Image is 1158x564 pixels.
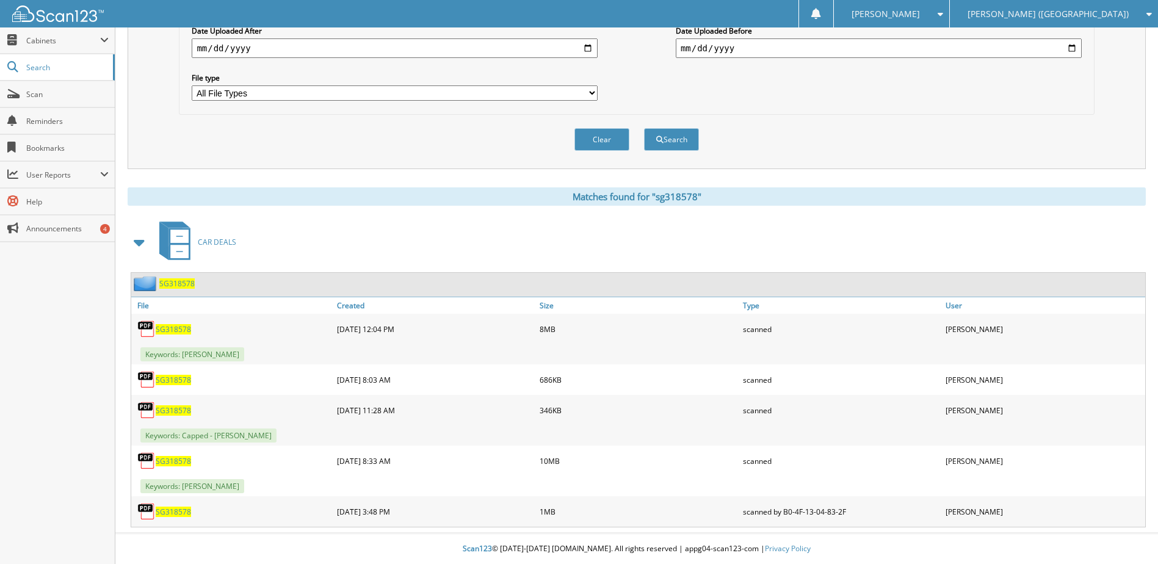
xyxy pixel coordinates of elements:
a: SG318578 [156,375,191,385]
iframe: Chat Widget [1097,505,1158,564]
div: 686KB [537,367,739,392]
span: [PERSON_NAME] [852,10,920,18]
div: [DATE] 8:03 AM [334,367,537,392]
div: scanned [740,398,943,422]
a: Type [740,297,943,314]
div: scanned [740,317,943,341]
span: Keywords: [PERSON_NAME] [140,347,244,361]
a: SG318578 [159,278,195,289]
img: PDF.png [137,320,156,338]
div: [PERSON_NAME] [943,449,1145,473]
div: [PERSON_NAME] [943,367,1145,392]
a: User [943,297,1145,314]
span: Announcements [26,223,109,234]
div: © [DATE]-[DATE] [DOMAIN_NAME]. All rights reserved | appg04-scan123-com | [115,534,1158,564]
a: Size [537,297,739,314]
button: Clear [574,128,629,151]
a: Created [334,297,537,314]
div: scanned [740,367,943,392]
span: Scan [26,89,109,99]
div: [PERSON_NAME] [943,499,1145,524]
div: Matches found for "sg318578" [128,187,1146,206]
div: 346KB [537,398,739,422]
a: CAR DEALS [152,218,236,266]
span: Bookmarks [26,143,109,153]
span: CAR DEALS [198,237,236,247]
div: 4 [100,224,110,234]
div: [DATE] 12:04 PM [334,317,537,341]
span: Keywords: Capped - [PERSON_NAME] [140,428,277,443]
a: File [131,297,334,314]
div: [DATE] 8:33 AM [334,449,537,473]
img: PDF.png [137,452,156,470]
span: Search [26,62,107,73]
img: PDF.png [137,401,156,419]
span: [PERSON_NAME] ([GEOGRAPHIC_DATA]) [968,10,1129,18]
span: Help [26,197,109,207]
button: Search [644,128,699,151]
img: folder2.png [134,276,159,291]
img: PDF.png [137,371,156,389]
div: [DATE] 11:28 AM [334,398,537,422]
div: [DATE] 3:48 PM [334,499,537,524]
label: Date Uploaded Before [676,26,1082,36]
a: SG318578 [156,456,191,466]
div: [PERSON_NAME] [943,398,1145,422]
a: SG318578 [156,507,191,517]
label: File type [192,73,598,83]
div: 8MB [537,317,739,341]
input: start [192,38,598,58]
img: PDF.png [137,502,156,521]
a: Privacy Policy [765,543,811,554]
a: SG318578 [156,324,191,334]
span: Keywords: [PERSON_NAME] [140,479,244,493]
img: scan123-logo-white.svg [12,5,104,22]
div: scanned by B0-4F-13-04-83-2F [740,499,943,524]
span: Scan123 [463,543,492,554]
div: [PERSON_NAME] [943,317,1145,341]
span: Reminders [26,116,109,126]
label: Date Uploaded After [192,26,598,36]
div: scanned [740,449,943,473]
input: end [676,38,1082,58]
span: Cabinets [26,35,100,46]
div: 10MB [537,449,739,473]
a: SG318578 [156,405,191,416]
span: User Reports [26,170,100,180]
div: 1MB [537,499,739,524]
